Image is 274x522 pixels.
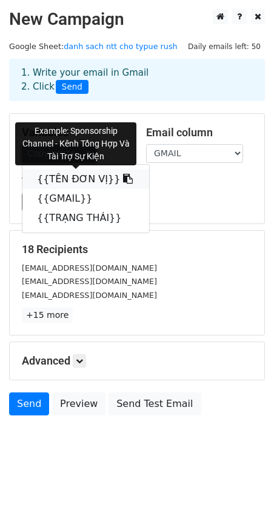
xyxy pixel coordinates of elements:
[184,40,265,53] span: Daily emails left: 50
[22,277,157,286] small: [EMAIL_ADDRESS][DOMAIN_NAME]
[213,464,274,522] iframe: Chat Widget
[184,42,265,51] a: Daily emails left: 50
[109,392,201,415] a: Send Test Email
[56,80,89,94] span: Send
[22,263,157,273] small: [EMAIL_ADDRESS][DOMAIN_NAME]
[22,354,252,368] h5: Advanced
[22,308,73,323] a: +15 more
[9,42,178,51] small: Google Sheet:
[22,291,157,300] small: [EMAIL_ADDRESS][DOMAIN_NAME]
[146,126,252,139] h5: Email column
[22,189,149,208] a: {{GMAIL}}
[9,9,265,30] h2: New Campaign
[64,42,177,51] a: danh sach ntt cho typue rush
[12,66,262,94] div: 1. Write your email in Gmail 2. Click
[9,392,49,415] a: Send
[52,392,105,415] a: Preview
[15,122,136,165] div: Example: Sponsorship Channel - Kênh Tổng Hợp Và Tài Trợ Sự Kiện
[22,170,149,189] a: {{TÊN ĐƠN VỊ}}
[22,208,149,228] a: {{TRẠNG THÁI}}
[22,243,252,256] h5: 18 Recipients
